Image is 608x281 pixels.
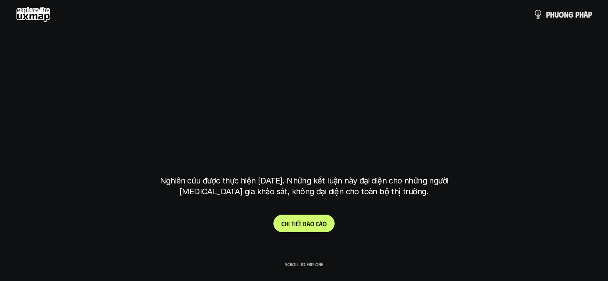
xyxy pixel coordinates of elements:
span: i [294,220,296,227]
span: h [285,220,288,227]
span: á [307,220,310,227]
span: á [584,10,588,19]
span: ế [296,220,299,227]
span: b [303,220,307,227]
p: Nghiên cứu được thực hiện [DATE]. Những kết luận này đại diện cho những người [MEDICAL_DATA] gia ... [154,175,454,197]
span: p [588,10,592,19]
span: h [579,10,584,19]
span: p [575,10,579,19]
span: o [323,220,327,227]
span: ơ [559,10,564,19]
a: phươngpháp [533,6,592,22]
span: p [546,10,550,19]
a: Chitiếtbáocáo [273,215,335,232]
h1: tại [GEOGRAPHIC_DATA] [161,127,447,161]
span: t [291,220,294,227]
span: o [310,220,314,227]
span: t [299,220,301,227]
h1: phạm vi công việc của [158,64,450,98]
span: g [568,10,573,19]
span: n [564,10,568,19]
span: ư [554,10,559,19]
span: C [281,220,285,227]
h6: Kết quả nghiên cứu [277,48,337,58]
span: c [316,220,319,227]
span: i [288,220,290,227]
span: á [319,220,323,227]
span: h [550,10,554,19]
p: Scroll to explore [285,261,323,267]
